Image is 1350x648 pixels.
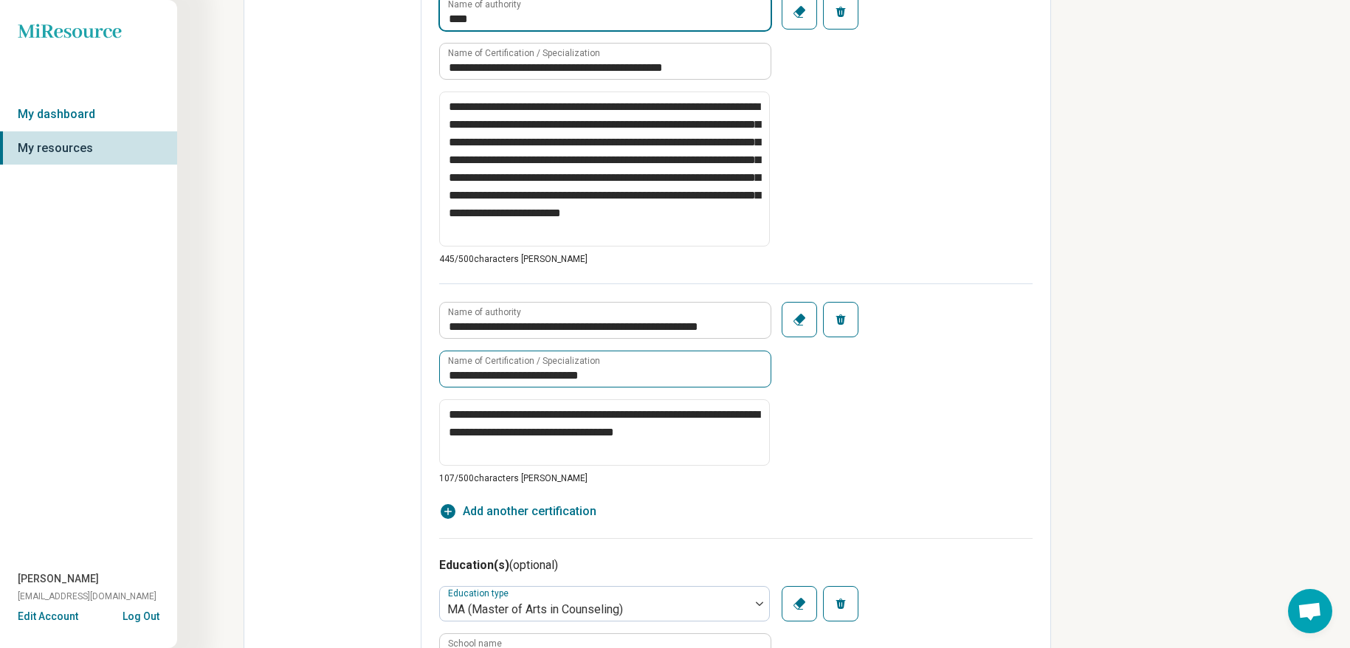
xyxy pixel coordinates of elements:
[18,590,156,603] span: [EMAIL_ADDRESS][DOMAIN_NAME]
[123,609,159,621] button: Log Out
[1288,589,1332,633] div: Open chat
[448,356,600,365] label: Name of Certification / Specialization
[463,503,596,520] span: Add another certification
[439,472,770,485] p: 107/ 500 characters [PERSON_NAME]
[439,252,770,266] p: 445/ 500 characters [PERSON_NAME]
[448,308,521,317] label: Name of authority
[439,556,1033,574] h3: Education(s)
[448,588,512,599] label: Education type
[18,571,99,587] span: [PERSON_NAME]
[448,49,600,58] label: Name of Certification / Specialization
[509,558,558,572] span: (optional)
[439,503,596,520] button: Add another certification
[448,639,502,648] label: School name
[18,609,78,624] button: Edit Account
